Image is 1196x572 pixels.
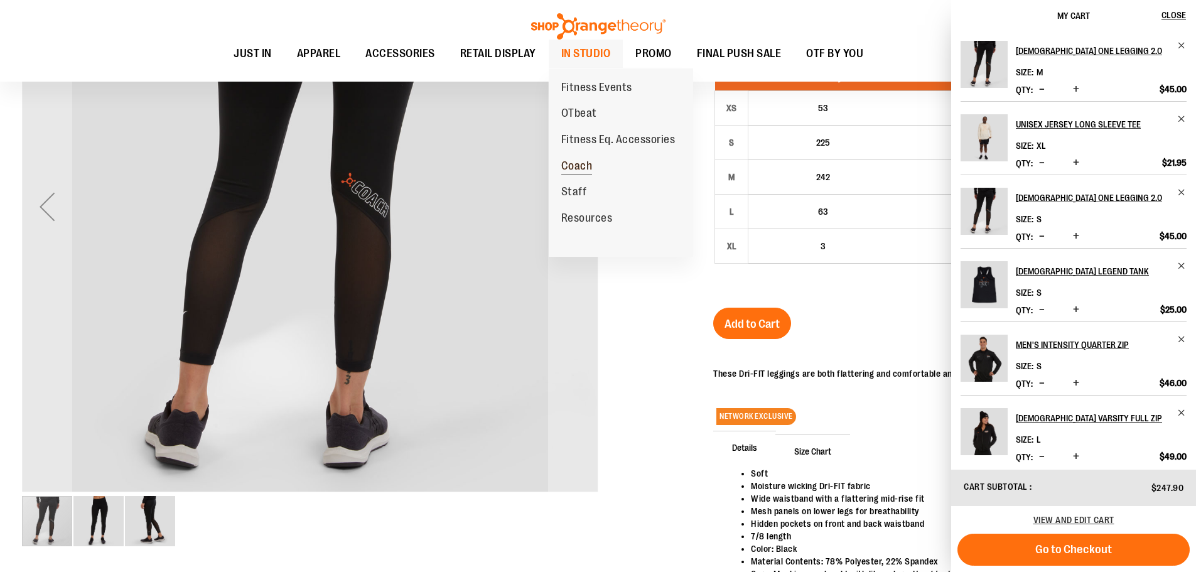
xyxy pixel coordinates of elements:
span: View and edit cart [1033,515,1114,525]
span: 53 [818,103,828,113]
li: Product [961,248,1187,321]
span: My Cart [1057,11,1090,21]
div: image 1 of 3 [22,495,73,548]
label: Qty [1016,305,1033,315]
div: image 3 of 3 [125,495,175,548]
span: $25.00 [1160,304,1187,315]
a: Remove item [1177,261,1187,271]
span: Add to Cart [725,317,780,331]
img: Unisex Jersey Long Sleeve Tee [961,114,1008,161]
span: OTF BY YOU [806,40,863,68]
span: Fitness Eq. Accessories [561,133,676,149]
button: Increase product quantity [1070,230,1082,243]
dt: Size [1016,141,1033,151]
li: Material Contents: 78% Polyester, 22% Spandex [751,555,1161,568]
a: FINAL PUSH SALE [684,40,794,68]
a: [DEMOGRAPHIC_DATA] One Legging 2.0 [1016,188,1187,208]
label: Qty [1016,232,1033,242]
p: These Dri-FIT leggings are both flattering and comfortable and are sure to be your favorite pair ... [713,367,1149,380]
div: $45.00 [903,102,1031,114]
button: Decrease product quantity [1036,451,1048,463]
button: Add to Cart [713,308,791,339]
a: Unisex Jersey Long Sleeve Tee [961,114,1008,170]
label: Qty [1016,85,1033,95]
div: $45.00 [903,171,1031,183]
span: Details [713,431,776,463]
span: APPAREL [297,40,341,68]
a: Fitness Events [549,75,645,101]
a: APPAREL [284,40,353,68]
label: Qty [1016,379,1033,389]
a: ACCESSORIES [353,40,448,68]
span: $46.00 [1160,377,1187,389]
dt: Size [1016,361,1033,371]
div: $45.00 [903,205,1031,218]
dt: Size [1016,434,1033,445]
span: L [1037,434,1041,445]
img: Men's Intensity Quarter Zip [961,335,1008,382]
div: L [722,202,741,221]
a: Unisex Jersey Long Sleeve Tee [1016,114,1187,134]
a: JUST IN [221,40,284,68]
span: Staff [561,185,587,201]
li: Product [961,175,1187,248]
span: IN STUDIO [561,40,611,68]
img: Ladies One Legging 2.0 [961,188,1008,235]
h2: [DEMOGRAPHIC_DATA] Legend Tank [1016,261,1170,281]
a: Ladies Varsity Full Zip [961,408,1008,463]
li: Soft [751,467,1161,480]
span: Coach [561,159,593,175]
label: Qty [1016,452,1033,462]
li: Hidden pockets on front and back waistband [751,517,1161,530]
span: Cart Subtotal [964,482,1028,492]
a: Remove item [1177,408,1187,418]
span: Size Chart [775,434,850,467]
span: $45.00 [1160,84,1187,95]
li: Product [961,41,1187,101]
span: 63 [818,207,828,217]
img: Ladies Legend Tank [961,261,1008,308]
a: OTF BY YOU [794,40,876,68]
span: $21.95 [1162,157,1187,168]
a: Remove item [1177,41,1187,50]
span: S [1037,214,1042,224]
a: Ladies One Legging 2.0 [961,41,1008,96]
button: Increase product quantity [1070,377,1082,390]
li: Product [961,101,1187,175]
li: Product [961,321,1187,395]
div: XL [722,237,741,256]
button: Decrease product quantity [1036,157,1048,170]
button: Increase product quantity [1070,304,1082,316]
span: Go to Checkout [1035,542,1112,556]
span: Resources [561,212,613,227]
button: Decrease product quantity [1036,230,1048,243]
a: Fitness Eq. Accessories [549,127,688,153]
span: FINAL PUSH SALE [697,40,782,68]
img: OTF Ladies Coach FA23 One Legging 2.0 - Black alternate image [125,496,175,546]
a: [DEMOGRAPHIC_DATA] Varsity Full Zip [1016,408,1187,428]
button: Increase product quantity [1070,84,1082,96]
div: $45.00 [903,240,1031,252]
div: XS [722,99,741,117]
span: PROMO [635,40,672,68]
a: Ladies Legend Tank [961,261,1008,316]
li: Mesh panels on lower legs for breathability [751,505,1161,517]
a: OTbeat [549,100,610,127]
button: Decrease product quantity [1036,84,1048,96]
a: Staff [549,179,600,205]
span: XL [1037,141,1046,151]
span: RETAIL DISPLAY [460,40,536,68]
a: Ladies One Legging 2.0 [961,188,1008,243]
span: OTbeat [561,107,597,122]
a: Coach [549,153,605,180]
span: Close [1161,10,1186,20]
a: Remove item [1177,114,1187,124]
button: Increase product quantity [1070,157,1082,170]
span: 242 [816,172,830,182]
span: ACCESSORIES [365,40,435,68]
button: Decrease product quantity [1036,304,1048,316]
h2: [DEMOGRAPHIC_DATA] One Legging 2.0 [1016,188,1170,208]
a: [DEMOGRAPHIC_DATA] One Legging 2.0 [1016,41,1187,61]
a: [DEMOGRAPHIC_DATA] Legend Tank [1016,261,1187,281]
button: Go to Checkout [957,534,1190,566]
